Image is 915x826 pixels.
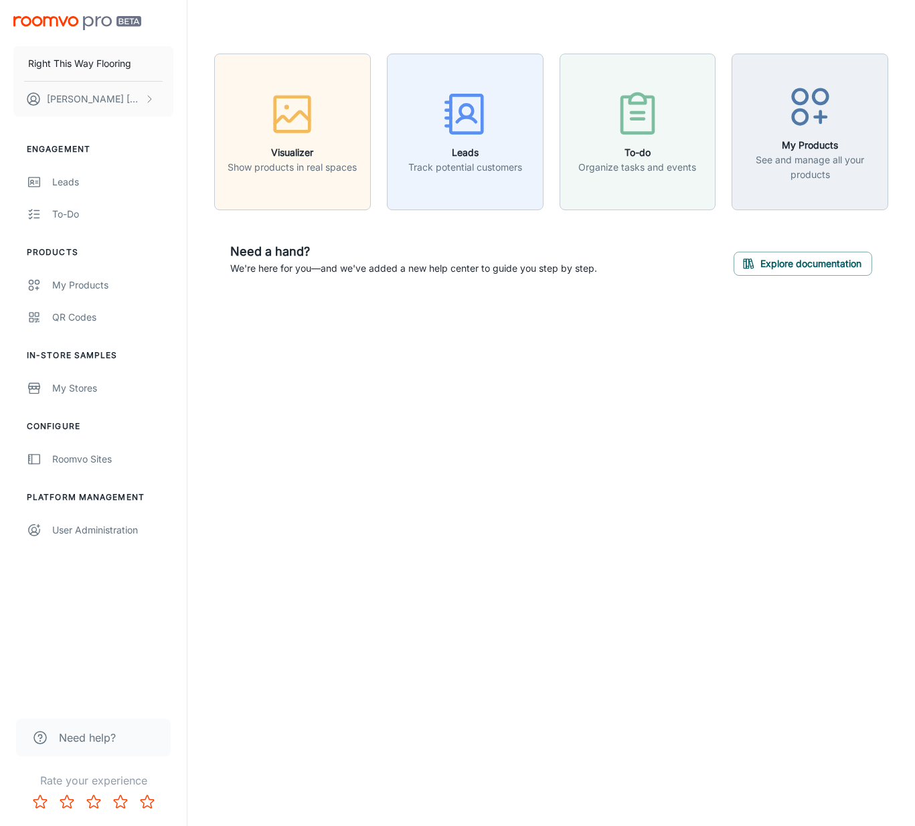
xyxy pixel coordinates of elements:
[408,160,522,175] p: Track potential customers
[230,261,597,276] p: We're here for you—and we've added a new help center to guide you step by step.
[560,54,716,210] button: To-doOrganize tasks and events
[408,145,522,160] h6: Leads
[732,54,888,210] button: My ProductsSee and manage all your products
[387,54,544,210] button: LeadsTrack potential customers
[230,242,597,261] h6: Need a hand?
[732,124,888,137] a: My ProductsSee and manage all your products
[214,54,371,210] button: VisualizerShow products in real spaces
[52,310,173,325] div: QR Codes
[734,252,872,276] button: Explore documentation
[387,124,544,137] a: LeadsTrack potential customers
[28,56,131,71] p: Right This Way Flooring
[52,175,173,189] div: Leads
[560,124,716,137] a: To-doOrganize tasks and events
[13,46,173,81] button: Right This Way Flooring
[228,145,357,160] h6: Visualizer
[47,92,141,106] p: [PERSON_NAME] [PERSON_NAME]
[740,153,880,182] p: See and manage all your products
[578,160,696,175] p: Organize tasks and events
[228,160,357,175] p: Show products in real spaces
[52,207,173,222] div: To-do
[52,278,173,293] div: My Products
[734,256,872,269] a: Explore documentation
[13,82,173,116] button: [PERSON_NAME] [PERSON_NAME]
[740,138,880,153] h6: My Products
[13,16,141,30] img: Roomvo PRO Beta
[578,145,696,160] h6: To-do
